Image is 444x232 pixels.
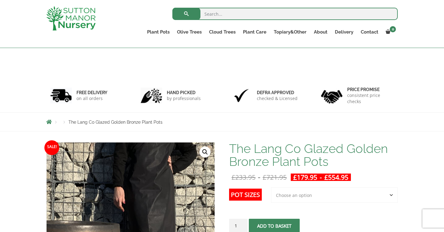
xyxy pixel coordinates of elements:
h6: hand picked [167,90,201,95]
span: £ [293,173,297,182]
p: by professionals [167,95,201,102]
label: Pot Sizes [229,189,262,201]
a: Contact [357,28,382,36]
a: 0 [382,28,398,36]
span: Sale! [44,140,59,155]
h1: The Lang Co Glazed Golden Bronze Plant Pots [229,142,398,168]
a: View full-screen image gallery [199,146,211,158]
h6: Price promise [347,87,394,92]
img: 2.jpg [141,88,162,103]
input: Search... [172,8,398,20]
bdi: 721.95 [263,173,287,182]
bdi: 179.95 [293,173,317,182]
span: £ [324,173,328,182]
span: 0 [390,26,396,32]
bdi: 233.95 [232,173,256,182]
a: Plant Care [239,28,270,36]
a: About [310,28,331,36]
img: 4.jpg [321,86,343,105]
img: logo [46,6,96,30]
h6: Defra approved [257,90,298,95]
p: consistent price checks [347,92,394,105]
span: The Lang Co Glazed Golden Bronze Plant Pots [68,120,162,125]
span: £ [263,173,266,182]
a: Plant Pots [143,28,173,36]
nav: Breadcrumbs [46,119,398,124]
a: Topiary&Other [270,28,310,36]
img: 3.jpg [231,88,252,103]
ins: - [291,174,351,181]
a: Delivery [331,28,357,36]
span: £ [232,173,235,182]
a: Olive Trees [173,28,205,36]
h6: FREE DELIVERY [76,90,107,95]
p: on all orders [76,95,107,102]
a: Cloud Trees [205,28,239,36]
del: - [229,174,289,181]
p: checked & Licensed [257,95,298,102]
bdi: 554.95 [324,173,348,182]
img: 1.jpg [50,88,72,103]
